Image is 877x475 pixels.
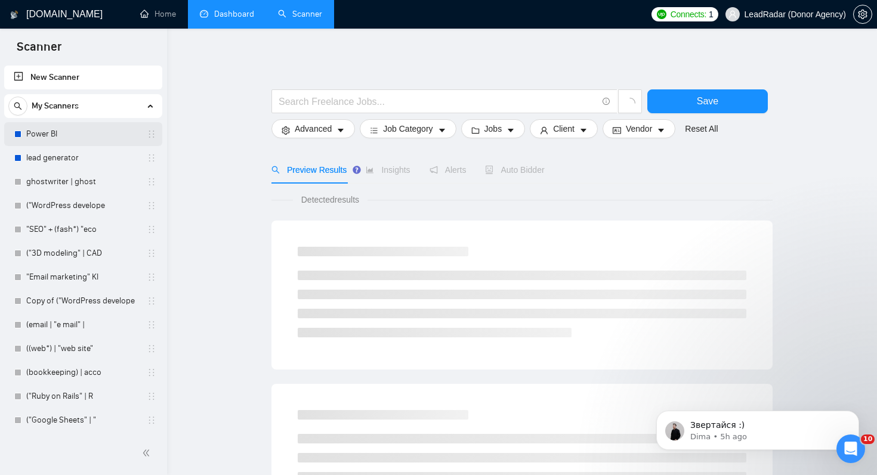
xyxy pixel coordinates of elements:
[26,122,140,146] a: Power BI
[147,225,156,234] span: holder
[27,86,46,105] img: Profile image for Dima
[26,194,140,218] a: ("WordPress develope
[8,97,27,116] button: search
[625,98,635,108] span: loading
[26,313,140,337] a: (email | "e mail" |
[18,75,221,114] div: message notification from Dima, 5h ago. Звертайся :)
[461,119,526,138] button: folderJobscaret-down
[861,434,875,444] span: 10
[142,447,154,459] span: double-left
[26,170,140,194] a: ghostwriter | ghost
[638,336,877,469] iframe: Intercom notifications message
[657,10,666,19] img: upwork-logo.png
[507,126,515,135] span: caret-down
[485,165,544,175] span: Auto Bidder
[484,122,502,135] span: Jobs
[530,119,598,138] button: userClientcaret-down
[485,166,493,174] span: robot
[26,361,140,384] a: (bookkeeping) | acco
[854,10,872,19] span: setting
[370,126,378,135] span: bars
[147,249,156,258] span: holder
[685,122,718,135] a: Reset All
[147,320,156,330] span: holder
[147,177,156,187] span: holder
[383,122,433,135] span: Job Category
[26,408,140,432] a: ("Google Sheets" | "
[271,119,355,138] button: settingAdvancedcaret-down
[603,119,675,138] button: idcardVendorcaret-down
[26,337,140,361] a: ((web*) | "web site"
[26,146,140,170] a: lead generator
[278,9,322,19] a: searchScanner
[647,89,768,113] button: Save
[540,126,548,135] span: user
[147,296,156,306] span: holder
[271,165,347,175] span: Preview Results
[26,265,140,289] a: "Email marketing" Kl
[603,98,610,105] span: info-circle
[853,5,872,24] button: setting
[32,94,79,118] span: My Scanners
[728,10,737,18] span: user
[10,5,18,24] img: logo
[9,102,27,110] span: search
[657,126,665,135] span: caret-down
[336,126,345,135] span: caret-down
[438,126,446,135] span: caret-down
[26,241,140,265] a: ("3D modeling" | CAD
[4,66,162,89] li: New Scanner
[351,164,362,175] div: Tooltip anchor
[430,166,438,174] span: notification
[200,9,254,19] a: dashboardDashboard
[147,344,156,353] span: holder
[366,166,374,174] span: area-chart
[147,415,156,425] span: holder
[279,94,597,109] input: Search Freelance Jobs...
[147,368,156,377] span: holder
[553,122,575,135] span: Client
[26,289,140,313] a: Copy of ("WordPress develope
[295,122,332,135] span: Advanced
[7,38,71,63] span: Scanner
[471,126,480,135] span: folder
[147,153,156,163] span: holder
[697,94,718,108] span: Save
[147,392,156,401] span: holder
[613,126,621,135] span: idcard
[836,434,865,463] iframe: Intercom live chat
[626,122,652,135] span: Vendor
[26,218,140,241] a: "SEO" + (fash*) "eco
[26,384,140,408] a: ("Ruby on Rails" | R
[140,9,176,19] a: homeHome
[293,193,368,206] span: Detected results
[147,272,156,282] span: holder
[147,129,156,139] span: holder
[14,66,153,89] a: New Scanner
[271,166,280,174] span: search
[52,96,206,107] p: Message from Dima, sent 5h ago
[282,126,290,135] span: setting
[709,8,714,21] span: 1
[360,119,456,138] button: barsJob Categorycaret-down
[579,126,588,135] span: caret-down
[366,165,410,175] span: Insights
[430,165,467,175] span: Alerts
[853,10,872,19] a: setting
[671,8,706,21] span: Connects:
[147,201,156,210] span: holder
[52,85,106,94] span: Звертайся :)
